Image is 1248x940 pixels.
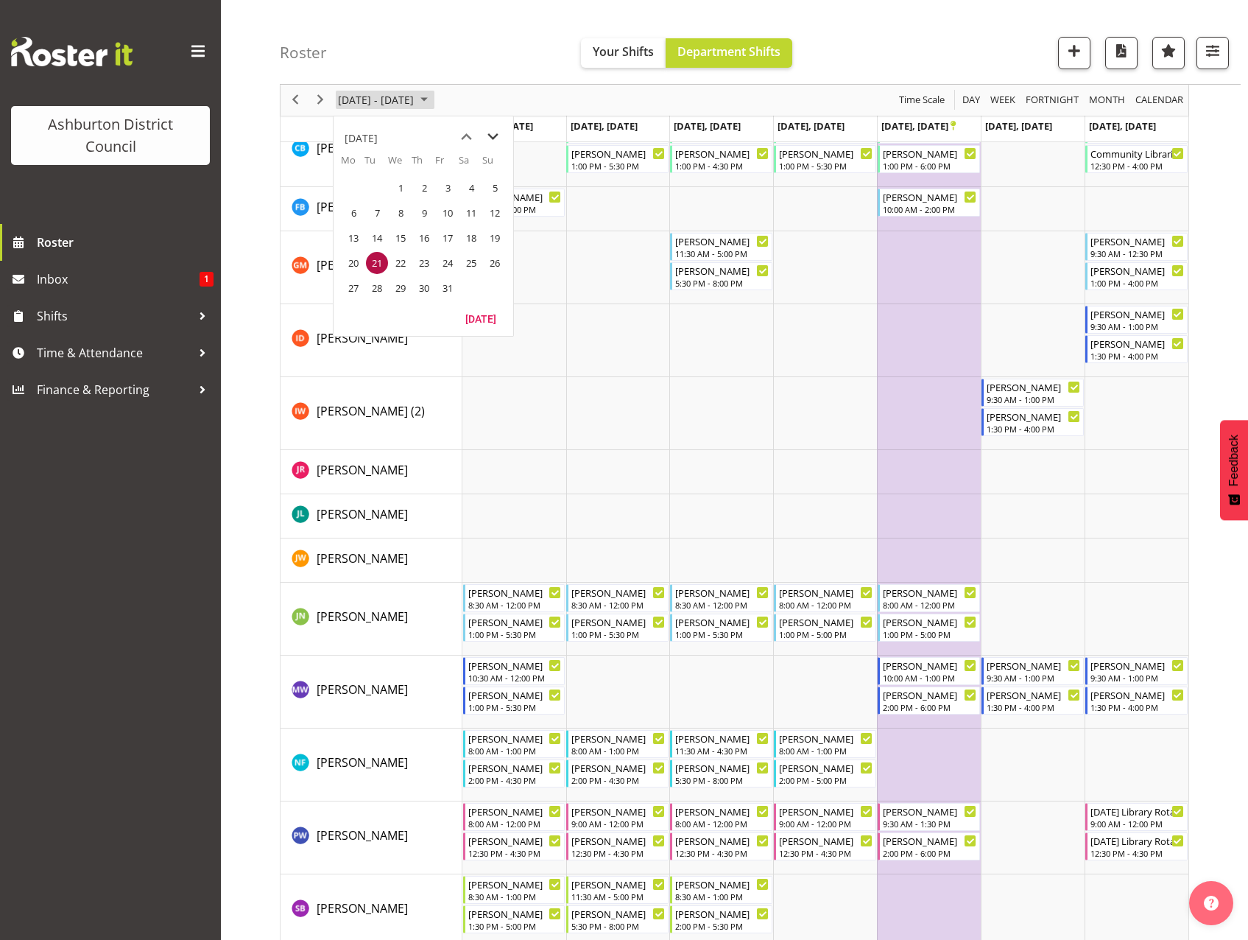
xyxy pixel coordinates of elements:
button: Next [311,91,331,110]
div: [PERSON_NAME] [883,146,976,161]
div: Feturi Brown"s event - Feturi Brown Begin From Friday, October 24, 2025 at 10:00:00 AM GMT+13:00 ... [878,189,980,217]
span: Wednesday, October 22, 2025 [389,252,412,274]
span: Monday, October 13, 2025 [342,227,364,249]
div: Matthew Wong"s event - Matthew Wong Begin From Monday, October 20, 2025 at 1:00:00 PM GMT+13:00 E... [463,687,565,715]
td: Tuesday, October 21, 2025 [364,250,388,276]
div: [PERSON_NAME] [987,658,1080,673]
div: Jonathan Nixon"s event - Jonathan Nixon Begin From Monday, October 20, 2025 at 1:00:00 PM GMT+13:... [463,614,565,642]
div: [PERSON_NAME] [468,833,562,848]
div: [PERSON_NAME] [675,263,769,278]
span: Thursday, October 9, 2025 [413,202,435,224]
div: [PERSON_NAME] [468,877,562,891]
div: [PERSON_NAME] [779,731,872,746]
div: Celeste Bennett"s event - Celeste Bennett Begin From Wednesday, October 22, 2025 at 1:00:00 PM GM... [670,145,772,173]
div: [PERSON_NAME] [571,614,665,629]
div: 1:30 PM - 5:00 PM [468,203,562,215]
div: [PERSON_NAME] [571,585,665,600]
span: [PERSON_NAME] [317,608,408,625]
div: previous period [283,85,308,116]
div: Phoebe Wang"s event - Phoebe Wang Begin From Monday, October 20, 2025 at 12:30:00 PM GMT+13:00 En... [463,832,565,860]
div: [PERSON_NAME] [987,379,1080,394]
span: [DATE], [DATE] [674,119,741,133]
div: [PERSON_NAME] [1090,263,1184,278]
div: 1:00 PM - 5:30 PM [779,160,872,172]
span: [PERSON_NAME] [317,754,408,771]
div: 12:30 PM - 4:30 PM [571,847,665,859]
div: [PERSON_NAME] [571,804,665,818]
div: Feturi Brown"s event - Feturi Brown Begin From Monday, October 20, 2025 at 1:30:00 PM GMT+13:00 E... [463,189,565,217]
th: Fr [435,153,459,175]
span: Your Shifts [593,43,654,60]
span: [DATE] - [DATE] [336,91,415,110]
span: [PERSON_NAME] [317,900,408,916]
td: Matthew Wong resource [281,656,462,729]
span: Saturday, October 4, 2025 [460,177,482,199]
div: 2:00 PM - 6:00 PM [883,847,976,859]
td: Gabriela Marilla resource [281,231,462,304]
span: [PERSON_NAME] [317,462,408,478]
span: Thursday, October 2, 2025 [413,177,435,199]
div: Jonathan Nixon"s event - Jonathan Nixon Begin From Thursday, October 23, 2025 at 8:00:00 AM GMT+1... [774,584,876,612]
span: Sunday, October 19, 2025 [484,227,506,249]
th: Mo [341,153,364,175]
div: title [345,124,378,153]
div: [PERSON_NAME] [1090,306,1184,321]
div: [PERSON_NAME] [779,833,872,848]
div: 9:00 AM - 12:00 PM [779,818,872,829]
div: 1:30 PM - 4:00 PM [1090,350,1184,362]
div: [PERSON_NAME] [468,760,562,775]
div: [PERSON_NAME] [675,804,769,818]
span: Month [1087,91,1127,110]
div: [PERSON_NAME] [675,614,769,629]
span: Monday, October 6, 2025 [342,202,364,224]
div: 8:00 AM - 12:00 PM [468,818,562,829]
div: [PERSON_NAME] [675,146,769,161]
div: 9:30 AM - 1:00 PM [987,393,1080,405]
div: [PERSON_NAME] [675,760,769,775]
a: [PERSON_NAME] [317,754,408,771]
div: Gabriela Marilla"s event - Gabriella Marilla Begin From Wednesday, October 22, 2025 at 5:30:00 PM... [670,262,772,290]
div: [PERSON_NAME] [468,658,562,673]
span: [PERSON_NAME] [317,550,408,567]
span: [DATE], [DATE] [571,119,638,133]
span: [DATE], [DATE] [881,119,956,133]
div: October 20 - 26, 2025 [333,85,437,116]
div: [PERSON_NAME] [675,585,769,600]
div: [PERSON_NAME] [571,731,665,746]
div: [PERSON_NAME] [468,614,562,629]
div: Gabriela Marilla"s event - Gabriela Marilla Begin From Sunday, October 26, 2025 at 9:30:00 AM GMT... [1085,233,1188,261]
div: 2:00 PM - 4:30 PM [571,774,665,786]
div: [PERSON_NAME] [675,731,769,746]
div: 11:30 AM - 4:30 PM [675,745,769,757]
div: [PERSON_NAME] [987,409,1080,424]
button: Timeline Day [960,91,983,110]
a: [PERSON_NAME] [317,461,408,479]
span: Saturday, October 18, 2025 [460,227,482,249]
span: Inbox [37,268,200,290]
span: Saturday, October 11, 2025 [460,202,482,224]
div: Isaac Dunne"s event - Isaac Dunne Begin From Sunday, October 26, 2025 at 9:30:00 AM GMT+13:00 End... [1085,306,1188,334]
div: 2:00 PM - 6:00 PM [883,701,976,713]
span: Friday, October 17, 2025 [437,227,459,249]
div: [PERSON_NAME] [883,658,976,673]
span: Finance & Reporting [37,379,191,401]
div: 2:00 PM - 4:30 PM [468,774,562,786]
a: [PERSON_NAME] [317,139,408,157]
div: 1:30 PM - 5:00 PM [468,920,562,932]
td: Isaac Dunne resource [281,304,462,377]
div: 12:30 PM - 4:00 PM [1090,160,1184,172]
span: Time & Attendance [37,342,191,364]
div: Stacey Broadbent"s event - Stacey Broadbent Begin From Tuesday, October 21, 2025 at 11:30:00 AM G... [566,876,669,904]
div: Matthew Wong"s event - Matthew Wong Begin From Sunday, October 26, 2025 at 1:30:00 PM GMT+13:00 E... [1085,687,1188,715]
div: 8:00 AM - 1:00 PM [571,745,665,757]
span: Wednesday, October 15, 2025 [389,227,412,249]
button: Timeline Week [988,91,1018,110]
span: Tuesday, October 21, 2025 [366,252,388,274]
span: Sunday, October 5, 2025 [484,177,506,199]
div: Jonathan Nixon"s event - Jonathan Nixon Begin From Wednesday, October 22, 2025 at 8:30:00 AM GMT+... [670,584,772,612]
div: Jonathan Nixon"s event - Jonathan Nixon Begin From Tuesday, October 21, 2025 at 8:30:00 AM GMT+13... [566,584,669,612]
div: Jonathan Nixon"s event - Jonathan Nixon Begin From Tuesday, October 21, 2025 at 1:00:00 PM GMT+13... [566,614,669,642]
span: Tuesday, October 14, 2025 [366,227,388,249]
div: 1:00 PM - 5:30 PM [675,628,769,640]
button: Your Shifts [581,38,666,68]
